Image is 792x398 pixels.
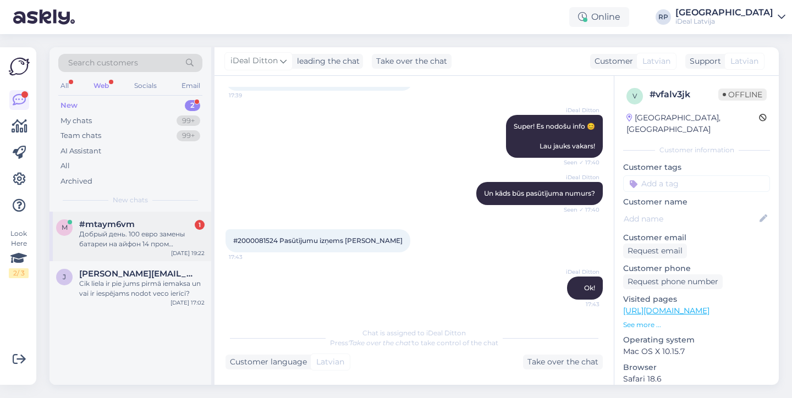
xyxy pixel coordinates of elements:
div: Support [685,56,721,67]
div: Take over the chat [523,355,603,369]
div: leading the chat [293,56,360,67]
a: [URL][DOMAIN_NAME] [623,306,710,316]
span: Seen ✓ 17:40 [558,206,599,214]
span: Latvian [316,356,344,368]
span: Super! Es nodošu info 😊 Lau jauks vakars! [514,122,595,150]
span: v [632,92,637,100]
div: Web [91,79,111,93]
span: Seen ✓ 17:40 [558,158,599,167]
div: Online [569,7,629,27]
img: Askly Logo [9,56,30,77]
div: My chats [61,115,92,126]
div: Archived [61,176,92,187]
div: Cik liela ir pie jums pirmā iemaksa un vai ir iespējams nodot veco ierīci? [79,279,205,298]
p: Customer name [623,196,770,208]
div: # vfalv3jk [650,88,718,101]
div: Take over the chat [372,54,452,69]
span: Latvian [642,56,670,67]
i: 'Take over the chat' [348,339,412,347]
span: Un kāds būs pasūtījuma numurs? [484,189,595,197]
div: iDeal Latvija [675,17,773,26]
div: Добрый день. 100 евро замены батареи на айфон 14 пром [PERSON_NAME]. Это оригинальная батарея ? [79,229,205,249]
div: [DATE] 19:22 [171,249,205,257]
p: Mac OS X 10.15.7 [623,346,770,357]
span: 17:43 [229,253,270,261]
div: Customer language [226,356,307,368]
span: iDeal Ditton [558,173,599,181]
div: Look Here [9,229,29,278]
span: iDeal Ditton [558,106,599,114]
span: 17:43 [558,300,599,308]
a: [GEOGRAPHIC_DATA]iDeal Latvija [675,8,785,26]
div: Customer [590,56,633,67]
div: [GEOGRAPHIC_DATA] [675,8,773,17]
span: iDeal Ditton [230,55,278,67]
span: 17:39 [229,91,270,99]
span: Latvian [730,56,758,67]
span: #mtaym6vm [79,219,135,229]
span: j [63,273,66,281]
div: [GEOGRAPHIC_DATA], [GEOGRAPHIC_DATA] [626,112,759,135]
span: iDeal Ditton [558,268,599,276]
div: 2 / 3 [9,268,29,278]
div: Email [179,79,202,93]
div: Socials [132,79,159,93]
div: 99+ [177,115,200,126]
div: Team chats [61,130,101,141]
div: 99+ [177,130,200,141]
div: All [61,161,70,172]
span: Search customers [68,57,138,69]
span: New chats [113,195,148,205]
p: Browser [623,362,770,373]
p: Customer tags [623,162,770,173]
p: Visited pages [623,294,770,305]
div: All [58,79,71,93]
p: Operating system [623,334,770,346]
div: 2 [185,100,200,111]
div: 1 [195,220,205,230]
div: Customer information [623,145,770,155]
span: Chat is assigned to iDeal Ditton [362,329,466,337]
p: Safari 18.6 [623,373,770,385]
p: Customer phone [623,263,770,274]
span: juris.cauna.jc@gmail.com [79,269,194,279]
div: AI Assistant [61,146,101,157]
span: m [62,223,68,231]
div: Request phone number [623,274,723,289]
p: Customer email [623,232,770,244]
div: RP [656,9,671,25]
input: Add name [624,213,757,225]
span: Press to take control of the chat [330,339,498,347]
p: See more ... [623,320,770,330]
input: Add a tag [623,175,770,192]
span: Ok! [584,284,595,292]
span: Offline [718,89,767,101]
div: Request email [623,244,687,258]
span: #2000081524 Pasūtījumu izņems [PERSON_NAME] [233,236,403,245]
div: New [61,100,78,111]
div: [DATE] 17:02 [170,298,205,307]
